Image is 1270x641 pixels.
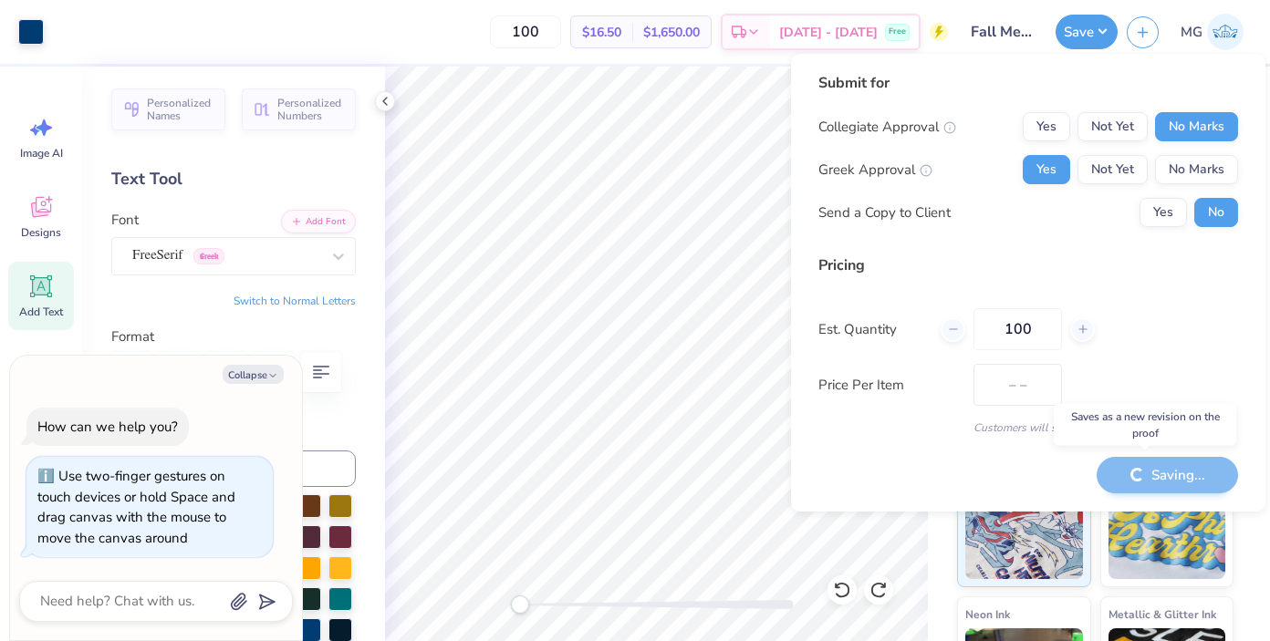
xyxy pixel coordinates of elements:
button: Save [1056,15,1118,49]
span: Neon Ink [965,605,1010,624]
span: Personalized Names [147,97,214,122]
div: Saves as a new revision on the proof [1054,404,1236,446]
img: Malia Guerra [1207,14,1244,50]
div: Text Tool [111,167,356,191]
span: MG [1181,22,1202,43]
span: [DATE] - [DATE] [779,23,878,42]
button: Collapse [223,365,284,384]
div: Pricing [818,254,1238,276]
span: Designs [21,225,61,240]
button: Yes [1023,112,1070,141]
label: Font [111,210,139,231]
div: Submit for [818,72,1238,94]
span: Metallic & Glitter Ink [1109,605,1216,624]
button: Not Yet [1077,112,1148,141]
input: Untitled Design [957,14,1046,50]
button: Switch to Normal Letters [234,294,356,308]
input: – – [490,16,561,48]
button: No [1194,198,1238,227]
div: Accessibility label [511,595,529,614]
img: Puff Ink [1109,488,1226,579]
button: Yes [1140,198,1187,227]
label: Price Per Item [818,375,960,396]
input: – – [973,308,1062,350]
span: Add Text [19,305,63,319]
label: Est. Quantity [818,319,927,340]
button: Personalized Names [111,88,225,130]
div: Use two-finger gestures on touch devices or hold Space and drag canvas with the mouse to move the... [37,467,235,547]
button: Not Yet [1077,155,1148,184]
div: Send a Copy to Client [818,202,951,223]
img: Standard [965,488,1083,579]
div: How can we help you? [37,418,178,436]
span: Image AI [20,146,63,160]
div: Greek Approval [818,160,932,181]
button: No Marks [1155,155,1238,184]
span: $1,650.00 [643,23,700,42]
span: Personalized Numbers [277,97,345,122]
span: $16.50 [582,23,621,42]
button: No Marks [1155,112,1238,141]
button: Personalized Numbers [242,88,356,130]
span: Free [889,26,906,38]
div: Collegiate Approval [818,117,956,138]
a: MG [1172,14,1252,50]
button: Add Font [281,210,356,233]
div: Customers will see this price on HQ. [818,419,1238,436]
label: Format [111,326,356,347]
button: Yes [1023,155,1070,184]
